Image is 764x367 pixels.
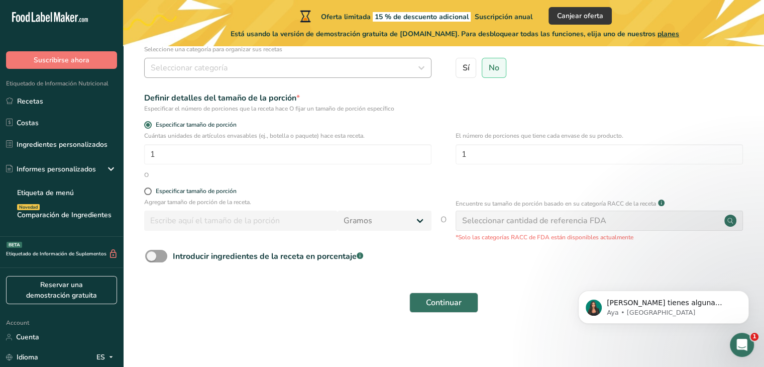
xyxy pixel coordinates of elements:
div: Especificar el número de porciones que la receta hace O fijar un tamaño de porción específico [144,104,431,113]
span: Sí [463,63,470,73]
button: Continuar [409,293,478,313]
div: Seleccionar cantidad de referencia FDA [462,215,606,227]
span: O [441,214,447,242]
div: Informes personalizados [6,164,96,174]
span: planes [658,29,679,39]
a: Idioma [6,348,38,366]
span: 1 [750,333,758,341]
p: Encuentre su tamaño de porción basado en su categoría RACC de la receta [456,199,656,208]
div: ES [96,351,117,363]
button: Seleccionar categoría [144,58,431,78]
span: No [489,63,499,73]
span: Especificar tamaño de porción [152,121,237,129]
div: BETA [7,242,22,248]
p: Seleccione una categoría para organizar sus recetas [144,45,431,54]
p: El número de porciones que tiene cada envase de su producto. [456,131,743,140]
input: Escribe aquí el tamaño de la porción [144,211,338,231]
div: Novedad [17,204,40,210]
a: Reservar una demostración gratuita [6,276,117,304]
div: Oferta limitada [298,10,532,22]
p: Agregar tamaño de porción de la receta. [144,198,431,207]
button: Canjear oferta [549,7,612,25]
div: Definir detalles del tamaño de la porción [144,92,431,104]
button: Suscribirse ahora [6,51,117,69]
div: O [144,170,149,179]
p: *Solo las categorías RACC de FDA están disponibles actualmente [456,233,743,242]
span: Suscribirse ahora [34,55,89,65]
iframe: Intercom live chat [730,333,754,357]
div: Especificar tamaño de porción [156,188,237,195]
div: Introducir ingredientes de la receta en porcentaje [173,250,363,262]
p: Cuántas unidades de artículos envasables (ej., botella o paquete) hace esta receta. [144,131,431,140]
span: Seleccionar categoría [151,62,228,74]
span: Continuar [426,297,462,309]
span: Suscripción anual [475,12,532,22]
span: Canjear oferta [557,11,603,21]
span: 15 % de descuento adicional [373,12,471,22]
span: Está usando la versión de demostración gratuita de [DOMAIN_NAME]. Para desbloquear todas las func... [231,29,679,39]
iframe: Intercom notifications mensaje [563,269,764,340]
